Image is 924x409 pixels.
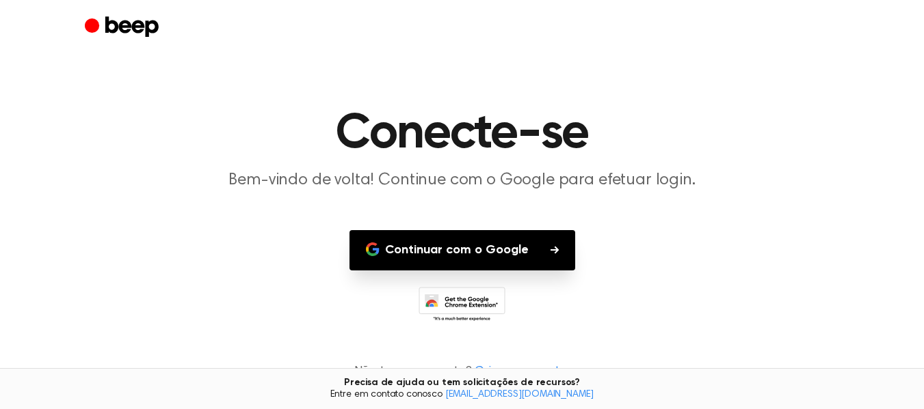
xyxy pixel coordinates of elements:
font: Não tem uma conta? [354,365,472,378]
font: Precisa de ajuda ou tem solicitações de recursos? [344,378,580,387]
button: Continuar com o Google [349,230,575,270]
a: Criar uma conta [475,363,568,381]
font: Continuar com o Google [385,244,529,256]
font: Bem-vindo de volta! Continue com o Google para efetuar login. [228,172,695,188]
font: Conecte-se [336,109,588,158]
a: Bip [85,14,162,41]
font: Criar uma conta [475,365,568,378]
a: [EMAIL_ADDRESS][DOMAIN_NAME] [445,390,594,399]
font: Entre em contato conosco [330,390,443,399]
